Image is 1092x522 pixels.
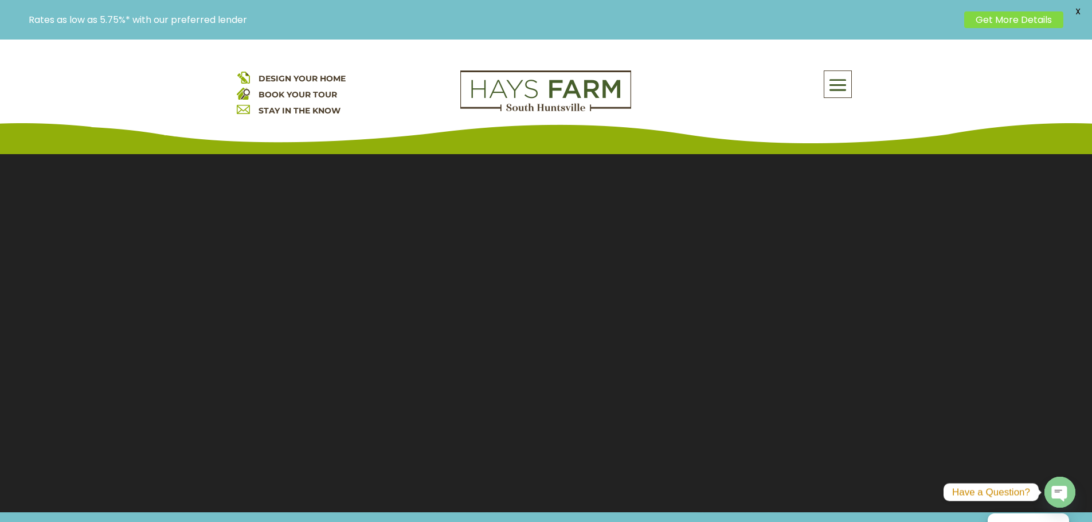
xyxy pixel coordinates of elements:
img: book your home tour [237,87,250,100]
img: design your home [237,70,250,84]
span: X [1069,3,1086,20]
a: DESIGN YOUR HOME [259,73,346,84]
p: Rates as low as 5.75%* with our preferred lender [29,14,958,25]
a: hays farm homes huntsville development [460,104,631,114]
img: Logo [460,70,631,112]
a: BOOK YOUR TOUR [259,89,337,100]
a: Get More Details [964,11,1063,28]
a: STAY IN THE KNOW [259,105,340,116]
